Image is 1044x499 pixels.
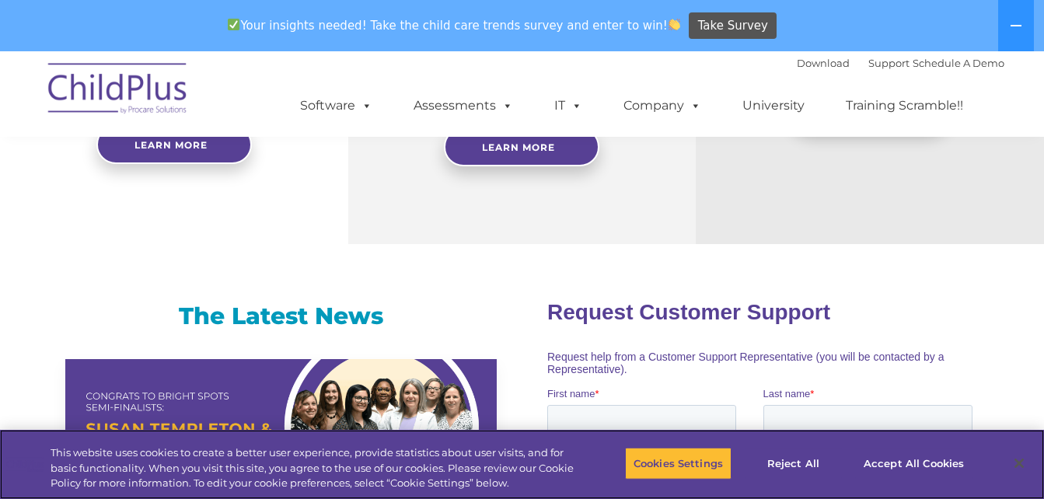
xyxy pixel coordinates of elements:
span: Learn more [134,139,208,151]
a: IT [539,90,598,121]
span: Phone number [216,166,282,178]
div: This website uses cookies to create a better user experience, provide statistics about user visit... [51,445,574,491]
a: Software [285,90,388,121]
a: Support [868,57,910,69]
img: ChildPlus by Procare Solutions [40,52,196,130]
button: Reject All [745,447,842,480]
span: Take Survey [698,12,768,40]
span: Learn More [482,141,555,153]
img: 👏 [669,19,680,30]
font: | [797,57,1004,69]
button: Close [1002,446,1036,480]
a: Learn more [96,125,252,164]
a: Learn More [444,127,599,166]
a: University [727,90,820,121]
a: Assessments [398,90,529,121]
a: Company [608,90,717,121]
button: Accept All Cookies [855,447,972,480]
span: Last name [216,103,264,114]
a: Take Survey [689,12,777,40]
span: Your insights needed! Take the child care trends survey and enter to win! [222,10,687,40]
h3: The Latest News [65,301,497,332]
a: Download [797,57,850,69]
a: Training Scramble!! [830,90,979,121]
img: ✅ [228,19,239,30]
a: Schedule A Demo [913,57,1004,69]
button: Cookies Settings [625,447,731,480]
